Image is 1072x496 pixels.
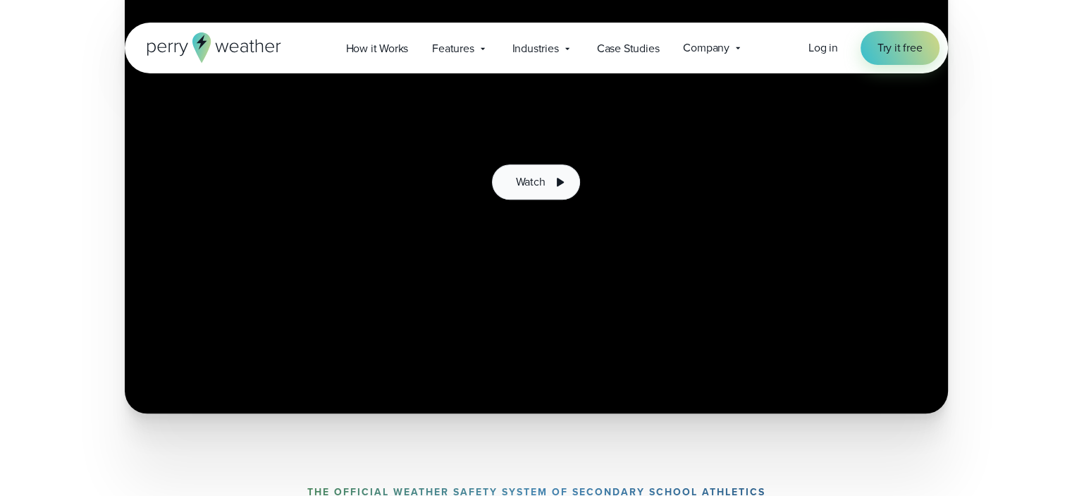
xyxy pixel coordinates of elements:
span: Watch [515,174,545,190]
a: Log in [808,40,838,56]
a: Try it free [861,31,939,65]
a: Case Studies [585,34,672,63]
span: Try it free [877,40,923,56]
span: Industries [512,40,559,57]
span: Case Studies [597,40,660,57]
button: Watch [492,164,579,200]
span: Features [432,40,474,57]
span: Company [683,40,729,56]
a: How it Works [334,34,421,63]
span: How it Works [346,40,409,57]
